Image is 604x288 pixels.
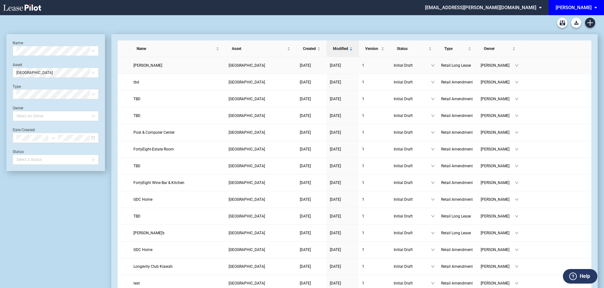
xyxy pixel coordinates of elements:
span: tbd [133,80,139,84]
a: Retail Amendment [441,113,474,119]
span: [DATE] [300,113,311,118]
span: Modified [333,46,348,52]
span: [DATE] [300,63,311,68]
span: down [515,97,519,101]
span: Initial Draft [394,280,431,286]
span: Initial Draft [394,213,431,219]
span: Longevity Club Kiawah [133,264,173,269]
span: 1 [362,130,364,135]
span: down [431,164,435,168]
a: FortyEight Wine Bar & Kitchen [133,180,222,186]
span: [DATE] [330,214,341,218]
a: 1 [362,113,387,119]
a: GDC Home [133,196,222,203]
span: [PERSON_NAME] [481,62,515,69]
span: Freshfields Village [229,63,265,68]
a: [DATE] [300,230,324,236]
a: Archive [557,18,567,28]
a: [DATE] [300,129,324,136]
label: Owner [13,106,23,110]
span: [DATE] [300,231,311,235]
md-menu: Download Blank Form List [569,18,583,28]
th: Modified [327,40,359,57]
span: TBD [133,164,140,168]
span: down [431,147,435,151]
span: Post & Computer Center [133,130,175,135]
a: [DATE] [330,180,356,186]
a: [DATE] [330,280,356,286]
a: 1 [362,163,387,169]
span: Freshfields Village [229,214,265,218]
a: TBD [133,163,222,169]
span: Initial Draft [394,129,431,136]
a: Retail Amendment [441,280,474,286]
span: TBD [133,113,140,118]
span: down [431,214,435,218]
span: Monkee’s [133,231,164,235]
span: [DATE] [300,248,311,252]
span: [PERSON_NAME] [481,96,515,102]
span: Owner [484,46,511,52]
span: [DATE] [330,231,341,235]
a: TBD [133,96,222,102]
span: Freshfields Village [229,164,265,168]
label: Status [13,150,24,154]
span: Retail Amendment [441,80,473,84]
a: [GEOGRAPHIC_DATA] [229,163,293,169]
button: Download Blank Form [571,18,581,28]
span: [DATE] [300,130,311,135]
span: [DATE] [330,164,341,168]
span: 1 [362,164,364,168]
span: [DATE] [330,130,341,135]
span: 1 [362,281,364,285]
span: Initial Draft [394,230,431,236]
span: Name [137,46,215,52]
a: [DATE] [330,263,356,270]
a: TBD [133,213,222,219]
a: [GEOGRAPHIC_DATA] [229,196,293,203]
span: Retail Amendment [441,181,473,185]
span: Freshfields Village [229,80,265,84]
label: Date Created [13,128,35,132]
th: Asset [225,40,297,57]
a: [GEOGRAPHIC_DATA] [229,263,293,270]
span: Freshfields Village [229,231,265,235]
span: Initial Draft [394,163,431,169]
span: down [515,265,519,268]
span: down [515,164,519,168]
span: down [431,114,435,118]
span: Retail Long Lease [441,214,471,218]
a: Retail Amendment [441,96,474,102]
a: 1 [362,79,387,85]
span: 1 [362,147,364,151]
span: 1 [362,113,364,118]
span: [DATE] [300,264,311,269]
span: 1 [362,264,364,269]
span: Freshfields Village [229,113,265,118]
a: 1 [362,62,387,69]
a: 1 [362,96,387,102]
a: [DATE] [330,213,356,219]
span: Initial Draft [394,62,431,69]
span: Kendra Scott [133,63,162,68]
span: FortyEight Wine Bar & Kitchen [133,181,184,185]
span: [PERSON_NAME] [481,180,515,186]
a: [DATE] [300,146,324,152]
a: [DATE] [300,213,324,219]
span: down [431,64,435,67]
label: Name [13,41,23,45]
span: 1 [362,197,364,202]
a: 1 [362,247,387,253]
span: down [431,80,435,84]
span: Retail Amendment [441,97,473,101]
span: Initial Draft [394,79,431,85]
label: Asset [13,63,22,67]
th: Owner [478,40,522,57]
th: Created [297,40,327,57]
a: 1 [362,180,387,186]
span: down [431,198,435,201]
a: [DATE] [300,180,324,186]
a: GDC Home [133,247,222,253]
span: down [431,131,435,134]
a: [DATE] [300,163,324,169]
